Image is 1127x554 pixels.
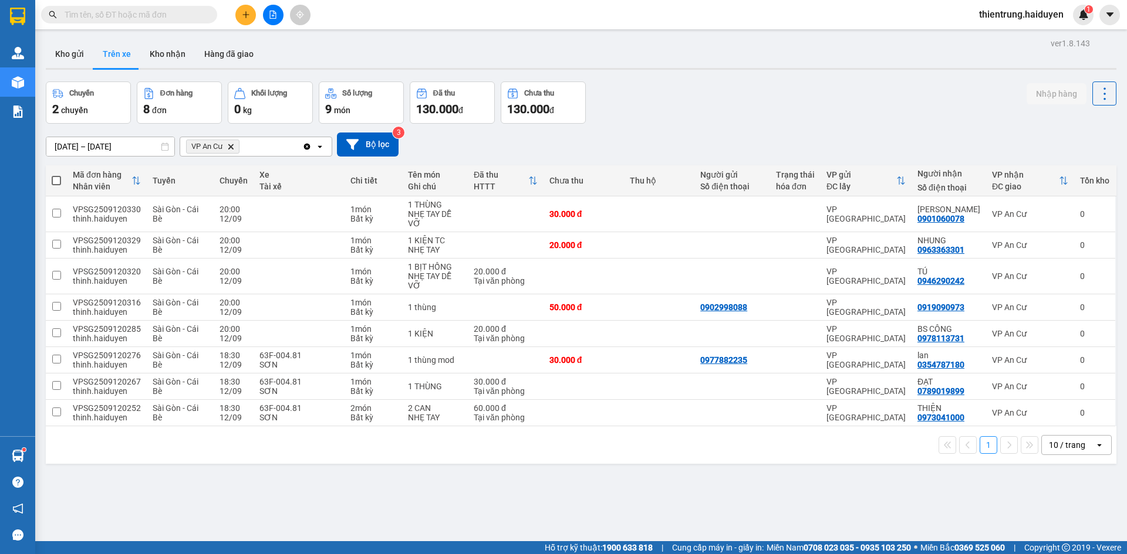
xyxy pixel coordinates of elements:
div: Bất kỳ [350,245,396,254]
div: thinh.haiduyen [73,307,141,317]
div: Số lượng [342,89,372,97]
div: VP An Cư [992,382,1068,391]
div: NHẸ TAY [408,245,462,254]
div: 0354787180 [917,360,964,369]
span: message [12,529,23,541]
strong: 0708 023 035 - 0935 103 250 [804,543,911,552]
div: Bất kỳ [350,307,396,317]
div: 1 món [350,267,396,276]
div: 12/09 [220,214,248,223]
span: aim [296,11,304,19]
div: VP An Cư [992,271,1068,281]
div: VP nhận [992,170,1059,179]
span: đơn [152,106,167,115]
div: VP An Cư [992,209,1068,219]
div: 1 món [350,236,396,245]
div: 20:00 [220,267,248,276]
strong: 1900 633 818 [602,543,653,552]
div: 63F-004.81 [259,377,339,386]
div: Số điện thoại [917,183,980,192]
div: 0919090973 [917,303,964,312]
span: Cung cấp máy in - giấy in: [672,541,764,554]
div: 1 KIỆN [408,329,462,338]
div: NHUNG [917,236,980,245]
div: VP [GEOGRAPHIC_DATA] [826,267,906,286]
div: 18:30 [220,403,248,413]
button: plus [235,5,256,25]
input: Selected VP An Cư. [242,141,243,152]
div: 0 [1080,209,1109,219]
div: NHẸ TAY [408,413,462,422]
div: ĐC giao [992,182,1059,191]
div: VP [GEOGRAPHIC_DATA] [826,324,906,343]
div: 12/09 [220,360,248,369]
div: 1 món [350,377,396,386]
th: Toggle SortBy [821,165,912,196]
span: Sài Gòn - Cái Bè [153,403,198,422]
span: 2 [52,102,59,116]
div: Đơn hàng [160,89,193,97]
div: 1 món [350,351,396,360]
img: warehouse-icon [12,450,24,462]
span: 0 [234,102,241,116]
span: copyright [1062,543,1070,552]
button: 1 [980,436,997,454]
span: 130.000 [507,102,549,116]
div: VP [GEOGRAPHIC_DATA] [826,403,906,422]
span: Sài Gòn - Cái Bè [153,298,198,317]
button: Chuyến2chuyến [46,81,131,124]
svg: Clear all [302,142,312,151]
div: hóa đơn [776,182,815,191]
div: 20.000 đ [474,324,538,334]
div: 1 món [350,324,396,334]
span: kg [243,106,252,115]
div: Bất kỳ [350,386,396,396]
div: 0789019899 [917,386,964,396]
div: thinh.haiduyen [73,245,141,254]
div: lan [917,351,980,360]
div: 30.000 đ [549,355,618,365]
div: VP [GEOGRAPHIC_DATA] [826,205,906,223]
div: thinh.haiduyen [73,276,141,286]
th: Toggle SortBy [468,165,544,196]
th: Toggle SortBy [67,165,147,196]
div: 63F-004.81 [259,351,339,360]
div: Chưa thu [524,89,554,97]
button: Đã thu130.000đ [410,81,495,124]
button: aim [290,5,311,25]
span: Sài Gòn - Cái Bè [153,236,198,254]
div: 30.000 đ [549,209,618,219]
div: Chưa thu [549,176,618,185]
div: thinh.haiduyen [73,413,141,422]
div: Tại văn phòng [474,334,538,343]
button: Kho gửi [46,40,93,68]
div: Nhân viên [73,182,131,191]
div: Bất kỳ [350,276,396,286]
div: 50.000 đ [549,303,618,312]
div: Khối lượng [251,89,287,97]
div: VPSG2509120276 [73,351,141,360]
div: Tên món [408,170,462,179]
div: 12/09 [220,307,248,317]
div: Chuyến [220,176,248,185]
div: Chuyến [69,89,94,97]
div: Ghi chú [408,182,462,191]
div: Thu hộ [630,176,689,185]
div: 0902998088 [700,303,747,312]
input: Tìm tên, số ĐT hoặc mã đơn [65,8,203,21]
div: 20:00 [220,324,248,334]
div: 0 [1080,303,1109,312]
button: Số lượng9món [319,81,404,124]
button: caret-down [1099,5,1120,25]
div: Bất kỳ [350,334,396,343]
span: file-add [269,11,277,19]
span: Sài Gòn - Cái Bè [153,205,198,223]
div: VP An Cư [992,329,1068,338]
div: VPSG2509120252 [73,403,141,413]
span: caret-down [1105,9,1115,20]
div: thinh.haiduyen [73,360,141,369]
div: 12/09 [220,245,248,254]
div: 18:30 [220,377,248,386]
button: Nhập hàng [1027,83,1086,104]
span: 1 [1086,5,1091,13]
